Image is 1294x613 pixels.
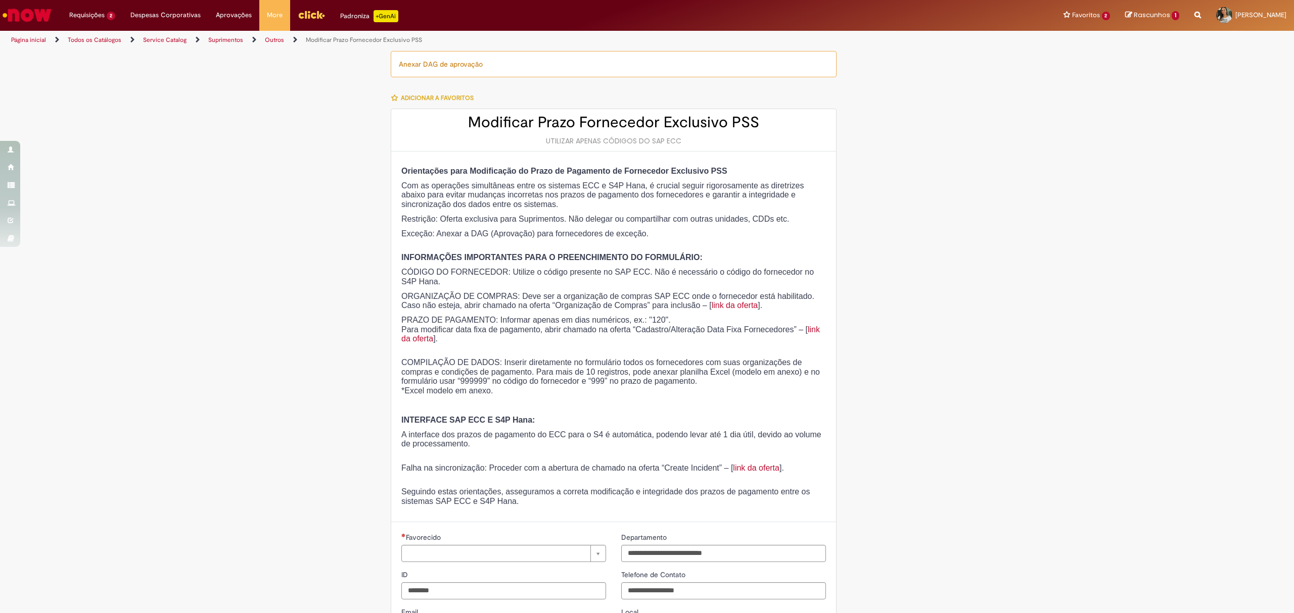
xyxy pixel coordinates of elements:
p: PRAZO DE PAGAMENTO: Informar apenas em dias numéricos, ex.: "120". Para modificar data fixa de pa... [401,316,826,353]
a: Limpar campo Favorecido [401,545,606,562]
strong: Orientações para Modificação do Prazo de Pagamento de Fornecedor Exclusivo PSS [401,167,727,175]
span: Despesas Corporativas [130,10,201,20]
div: UTILIZAR APENAS CÓDIGOS DO SAP ECC [401,136,826,146]
strong: INFORMAÇÕES IMPORTANTES PARA O PREENCHIMENTO DO FORMULÁRIO: [401,253,703,262]
span: Adicionar a Favoritos [401,94,474,102]
p: COMPILAÇÃO DE DADOS: Inserir diretamente no formulário todos os fornecedores com suas organizaçõe... [401,358,826,395]
span: ID [401,570,410,579]
img: ServiceNow [1,5,53,25]
span: More [267,10,283,20]
p: Restrição: Oferta exclusiva para Suprimentos. Não delegar ou compartilhar com outras unidades, CD... [401,215,826,224]
p: +GenAi [374,10,398,22]
span: Rascunhos [1134,10,1170,20]
span: 2 [1102,12,1111,20]
a: Página inicial [11,36,46,44]
span: 1 [1172,11,1179,20]
span: Necessários - Favorecido [406,533,443,542]
a: Rascunhos [1125,11,1179,20]
a: Outros [265,36,284,44]
input: Departamento [621,545,826,562]
img: click_logo_yellow_360x200.png [298,7,325,22]
span: Departamento [621,533,669,542]
p: Exceção: Anexar a DAG (Aprovação) para fornecedores de exceção. [401,229,826,248]
strong: INTERFACE SAP ECC E S4P Hana: [401,416,535,424]
a: Todos os Catálogos [68,36,121,44]
p: Falha na sincronização: Proceder com a abertura de chamado na oferta “Create Incident” – [ ]. [401,464,826,482]
span: Aprovações [216,10,252,20]
span: [PERSON_NAME] [1235,11,1286,19]
a: Modificar Prazo Fornecedor Exclusivo PSS [306,36,422,44]
ul: Trilhas de página [8,31,855,49]
a: Suprimentos [208,36,243,44]
p: Seguindo estas orientações, asseguramos a correta modificação e integridade dos prazos de pagamen... [401,487,826,506]
span: Requisições [69,10,105,20]
span: Telefone de Contato [621,570,687,579]
a: link da oferta [733,464,779,472]
p: A interface dos prazos de pagamento do ECC para o S4 é automática, podendo levar até 1 dia útil, ... [401,430,826,458]
span: Favoritos [1072,10,1100,20]
a: link da oferta [401,325,820,343]
a: Service Catalog [143,36,187,44]
input: Telefone de Contato [621,582,826,599]
div: Anexar DAG de aprovação [391,51,837,77]
p: CÓDIGO DO FORNECEDOR: Utilize o código presente no SAP ECC. Não é necessário o código do forneced... [401,268,826,286]
span: Necessários [401,533,406,537]
span: 2 [107,12,115,20]
p: ORGANIZAÇÃO DE COMPRAS: Deve ser a organização de compras SAP ECC onde o fornecedor está habilita... [401,292,826,311]
input: ID [401,582,606,599]
p: Com as operações simultâneas entre os sistemas ECC e S4P Hana, é crucial seguir rigorosamente as ... [401,181,826,209]
a: link da oferta [712,301,758,310]
h2: Modificar Prazo Fornecedor Exclusivo PSS [401,114,826,131]
button: Adicionar a Favoritos [391,87,479,109]
div: Padroniza [340,10,398,22]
